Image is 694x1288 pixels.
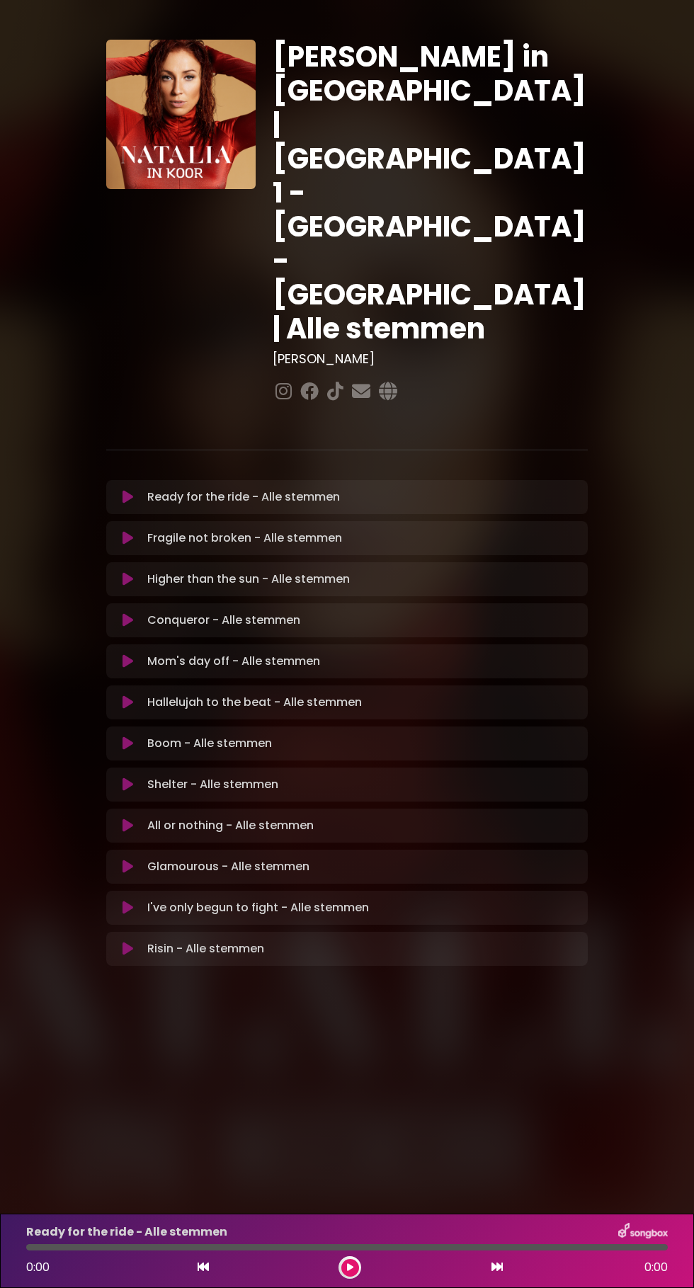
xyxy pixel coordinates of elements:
p: Higher than the sun - Alle stemmen [147,571,350,588]
h1: [PERSON_NAME] in [GEOGRAPHIC_DATA] | [GEOGRAPHIC_DATA] 1 - [GEOGRAPHIC_DATA] - [GEOGRAPHIC_DATA] ... [273,40,588,346]
h3: [PERSON_NAME] [273,351,588,367]
p: Mom's day off - Alle stemmen [147,653,320,670]
img: YTVS25JmS9CLUqXqkEhs [106,40,256,189]
p: Ready for the ride - Alle stemmen [147,489,340,506]
p: I've only begun to fight - Alle stemmen [147,899,369,916]
p: All or nothing - Alle stemmen [147,817,314,834]
p: Fragile not broken - Alle stemmen [147,530,342,547]
p: Boom - Alle stemmen [147,735,272,752]
p: Hallelujah to the beat - Alle stemmen [147,694,362,711]
p: Risin - Alle stemmen [147,940,264,957]
p: Conqueror - Alle stemmen [147,612,300,629]
p: Glamourous - Alle stemmen [147,858,309,875]
p: Shelter - Alle stemmen [147,776,278,793]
